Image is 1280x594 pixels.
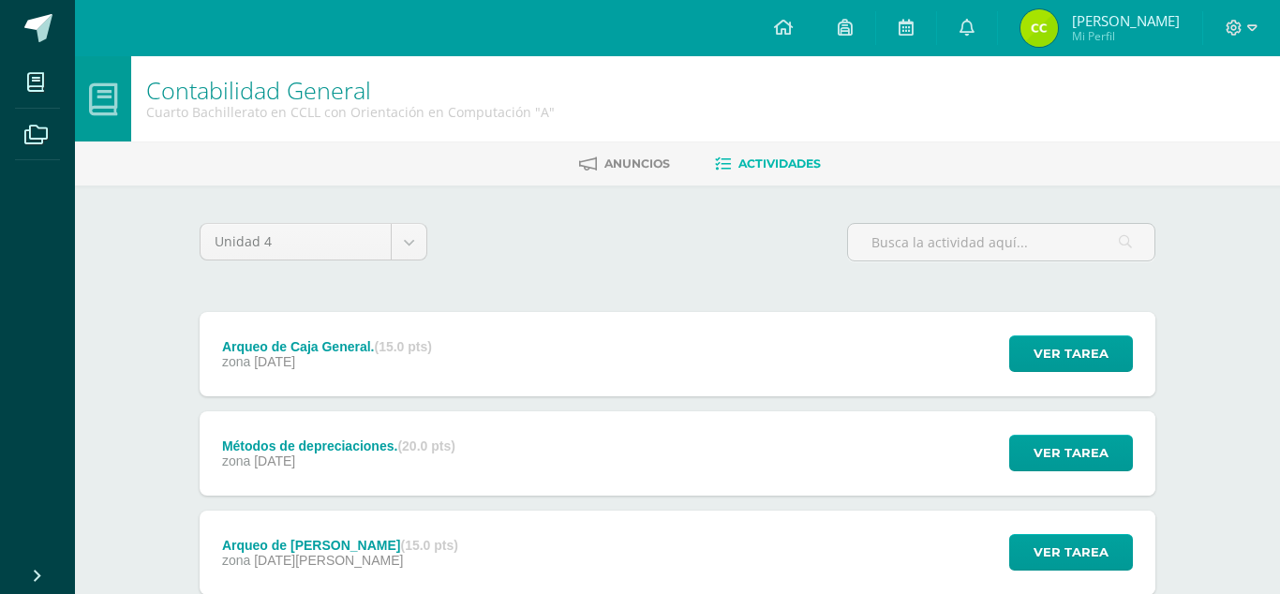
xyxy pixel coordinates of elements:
[1034,436,1109,470] span: Ver tarea
[1034,535,1109,570] span: Ver tarea
[579,149,670,179] a: Anuncios
[738,156,821,171] span: Actividades
[222,538,458,553] div: Arqueo de [PERSON_NAME]
[222,438,455,453] div: Métodos de depreciaciones.
[1034,336,1109,371] span: Ver tarea
[254,453,295,468] span: [DATE]
[254,354,295,369] span: [DATE]
[222,354,250,369] span: zona
[1072,28,1180,44] span: Mi Perfil
[146,77,555,103] h1: Contabilidad General
[222,453,250,468] span: zona
[375,339,432,354] strong: (15.0 pts)
[397,438,454,453] strong: (20.0 pts)
[222,339,432,354] div: Arqueo de Caja General.
[222,553,250,568] span: zona
[254,553,403,568] span: [DATE][PERSON_NAME]
[400,538,457,553] strong: (15.0 pts)
[146,74,371,106] a: Contabilidad General
[1072,11,1180,30] span: [PERSON_NAME]
[1009,335,1133,372] button: Ver tarea
[1020,9,1058,47] img: 72e6737e3b6229c48af0c29fd7a6a595.png
[215,224,377,260] span: Unidad 4
[1009,534,1133,571] button: Ver tarea
[146,103,555,121] div: Cuarto Bachillerato en CCLL con Orientación en Computación 'A'
[201,224,426,260] a: Unidad 4
[715,149,821,179] a: Actividades
[1009,435,1133,471] button: Ver tarea
[604,156,670,171] span: Anuncios
[848,224,1154,260] input: Busca la actividad aquí...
